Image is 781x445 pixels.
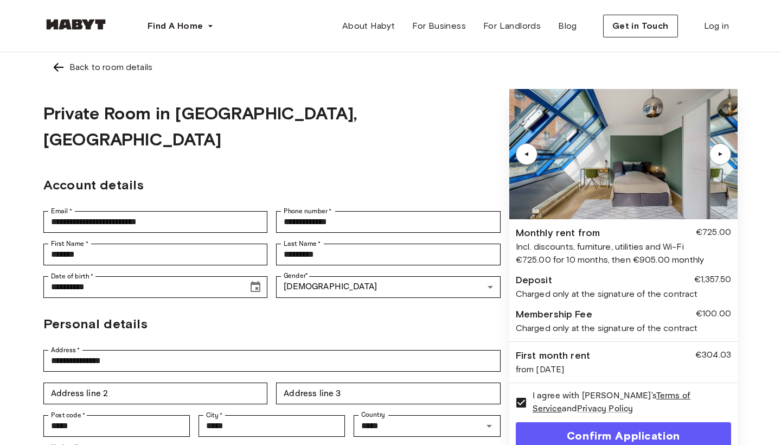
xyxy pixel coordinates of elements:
[696,307,731,322] div: €100.00
[516,273,552,288] div: Deposit
[516,240,731,253] div: Incl. discounts, furniture, utilities and Wi-Fi
[516,307,592,322] div: Membership Fee
[43,19,108,30] img: Habyt
[577,403,633,415] a: Privacy Policy
[245,276,266,298] button: Choose date, selected date is Jul 8, 2004
[43,52,738,82] a: Left pointing arrowBack to room details
[284,271,308,281] label: Gender *
[475,15,549,37] a: For Landlords
[206,410,223,420] label: City
[43,175,501,195] h2: Account details
[51,206,72,216] label: Email
[516,226,600,240] div: Monthly rent from
[521,151,532,157] div: ▲
[549,15,586,37] a: Blog
[695,348,731,363] div: €304.03
[51,410,86,420] label: Post code
[276,276,500,298] div: [DEMOGRAPHIC_DATA]
[43,100,501,152] h1: Private Room in [GEOGRAPHIC_DATA], [GEOGRAPHIC_DATA]
[533,390,722,416] span: I agree with [PERSON_NAME]'s and
[509,89,738,219] img: Image of the room
[695,15,738,37] a: Log in
[483,20,541,33] span: For Landlords
[516,288,731,301] div: Charged only at the signature of the contract
[603,15,678,37] button: Get in Touch
[284,206,332,216] label: Phone number
[404,15,475,37] a: For Business
[516,348,590,363] div: First month rent
[43,314,501,334] h2: Personal details
[516,322,731,335] div: Charged only at the signature of the contract
[342,20,395,33] span: About Habyt
[558,20,577,33] span: Blog
[516,363,731,376] div: from [DATE]
[482,418,497,434] button: Open
[139,15,222,37] button: Find A Home
[334,15,404,37] a: About Habyt
[516,253,731,266] div: €725.00 for 10 months, then €905.00 monthly
[284,239,321,249] label: Last Name
[412,20,466,33] span: For Business
[694,273,731,288] div: €1,357.50
[52,61,65,74] img: Left pointing arrow
[612,20,669,33] span: Get in Touch
[51,345,80,355] label: Address
[704,20,729,33] span: Log in
[51,239,88,249] label: First Name
[51,271,93,281] label: Date of birth
[69,61,152,74] div: Back to room details
[696,226,731,240] div: €725.00
[361,410,385,419] label: Country
[715,151,726,157] div: ▲
[148,20,203,33] span: Find A Home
